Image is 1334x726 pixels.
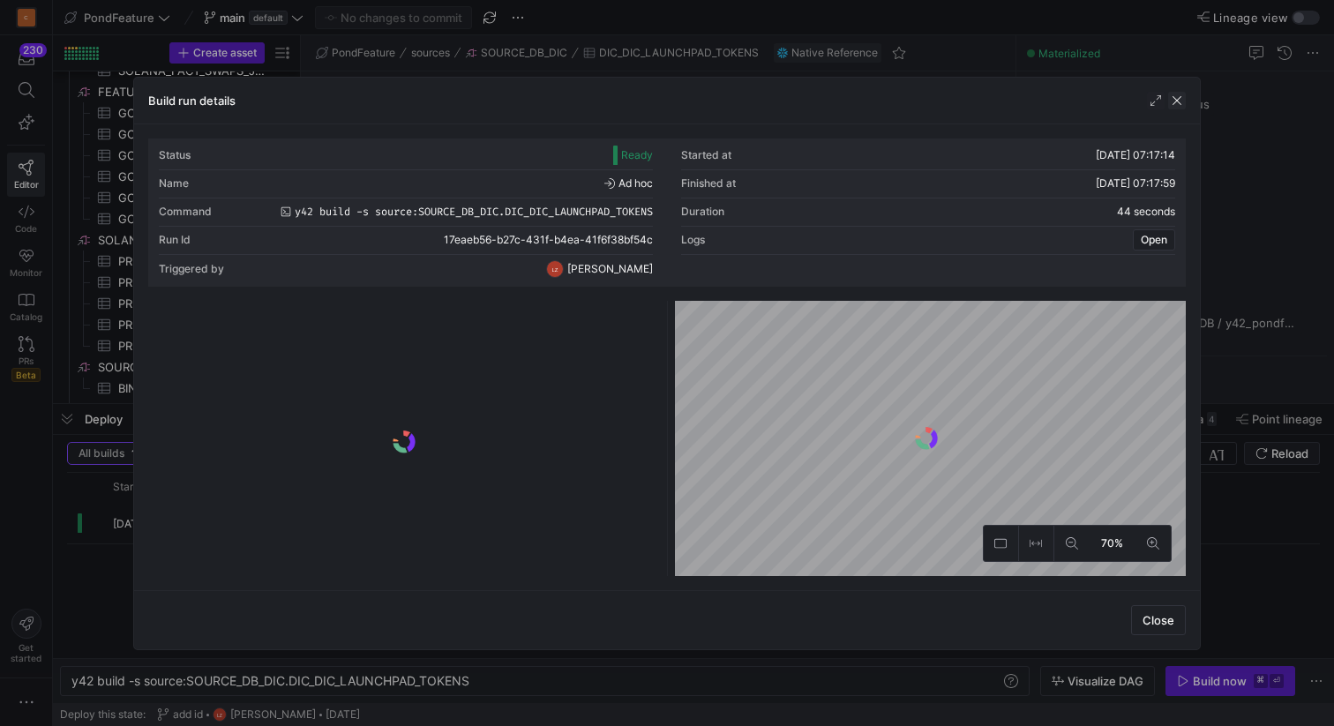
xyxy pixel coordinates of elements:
[681,234,705,246] div: Logs
[913,425,940,452] img: logo.gif
[681,206,724,218] div: Duration
[621,149,653,161] span: Ready
[1143,613,1174,627] span: Close
[681,177,736,190] div: Finished at
[1133,229,1175,251] button: Open
[159,206,212,218] div: Command
[159,263,224,275] div: Triggered by
[159,149,191,161] div: Status
[1131,605,1186,635] button: Close
[567,263,653,275] span: [PERSON_NAME]
[159,234,191,246] div: Run Id
[1098,534,1127,553] span: 70%
[1117,206,1175,218] y42-duration: 44 seconds
[444,234,653,246] span: 17eaeb56-b27c-431f-b4ea-41f6f38bf54c
[604,177,653,190] span: Ad hoc
[159,177,189,190] div: Name
[1096,176,1175,190] span: [DATE] 07:17:59
[391,429,417,455] img: logo.gif
[295,206,653,218] span: y42 build -s source:SOURCE_DB_DIC.DIC_DIC_LAUNCHPAD_TOKENS
[546,260,564,278] div: LZ
[1141,234,1167,246] span: Open
[681,149,731,161] div: Started at
[148,94,236,108] h3: Build run details
[1096,148,1175,161] span: [DATE] 07:17:14
[1090,526,1135,561] button: 70%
